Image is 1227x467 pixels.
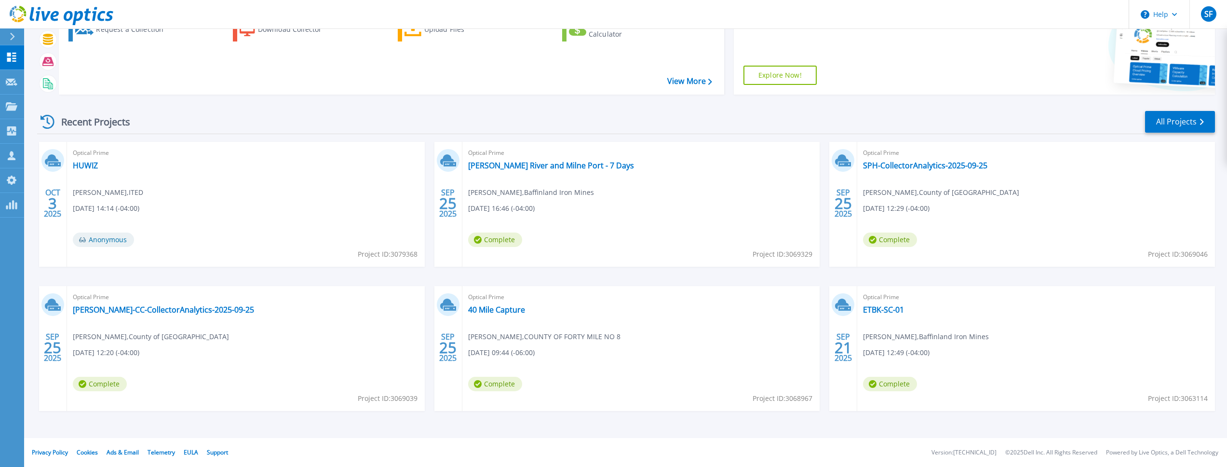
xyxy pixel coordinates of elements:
span: Complete [73,377,127,391]
span: [PERSON_NAME] , COUNTY OF FORTY MILE NO 8 [468,331,620,342]
span: Project ID: 3079368 [358,249,418,260]
span: Project ID: 3068967 [753,393,812,404]
a: All Projects [1145,111,1215,133]
div: Download Collector [258,20,335,39]
li: © 2025 Dell Inc. All Rights Reserved [1005,450,1097,456]
span: 25 [835,199,852,207]
a: EULA [184,448,198,456]
div: OCT 2025 [43,186,62,221]
div: SEP 2025 [834,186,852,221]
span: Project ID: 3069039 [358,393,418,404]
li: Version: [TECHNICAL_ID] [931,450,997,456]
div: Cloud Pricing Calculator [589,20,666,39]
a: [PERSON_NAME] River and Milne Port - 7 Days [468,161,634,170]
div: SEP 2025 [439,330,457,365]
a: Telemetry [148,448,175,456]
span: Optical Prime [468,292,814,302]
div: Recent Projects [37,110,143,134]
span: [PERSON_NAME] , County of [GEOGRAPHIC_DATA] [73,331,229,342]
a: Request a Collection [68,17,176,41]
span: Optical Prime [73,148,419,158]
span: 25 [439,343,457,352]
span: Complete [468,377,522,391]
span: Project ID: 3063114 [1148,393,1208,404]
a: Ads & Email [107,448,139,456]
span: [PERSON_NAME] , ITED [73,187,143,198]
span: [DATE] 09:44 (-06:00) [468,347,535,358]
span: [DATE] 12:20 (-04:00) [73,347,139,358]
span: [PERSON_NAME] , County of [GEOGRAPHIC_DATA] [863,187,1019,198]
a: Cookies [77,448,98,456]
div: SEP 2025 [439,186,457,221]
span: [DATE] 12:29 (-04:00) [863,203,930,214]
span: SF [1204,10,1213,18]
div: SEP 2025 [43,330,62,365]
a: [PERSON_NAME]-CC-CollectorAnalytics-2025-09-25 [73,305,254,315]
div: Request a Collection [96,20,173,39]
span: Project ID: 3069046 [1148,249,1208,260]
a: Upload Files [398,17,505,41]
div: Upload Files [424,20,501,39]
span: Anonymous [73,233,134,247]
a: HUWIZ [73,161,98,170]
span: 3 [48,199,57,207]
div: SEP 2025 [834,330,852,365]
span: [DATE] 12:49 (-04:00) [863,347,930,358]
a: 40 Mile Capture [468,305,525,315]
a: Support [207,448,228,456]
span: 25 [439,199,457,207]
span: Optical Prime [468,148,814,158]
span: [PERSON_NAME] , Baffinland Iron Mines [863,331,989,342]
span: Complete [863,377,917,391]
span: Optical Prime [73,292,419,302]
a: SPH-CollectorAnalytics-2025-09-25 [863,161,987,170]
li: Powered by Live Optics, a Dell Technology [1106,450,1218,456]
a: ETBK-SC-01 [863,305,904,315]
a: Explore Now! [743,66,817,85]
span: 21 [835,343,852,352]
span: [DATE] 16:46 (-04:00) [468,203,535,214]
a: Cloud Pricing Calculator [562,17,670,41]
span: [DATE] 14:14 (-04:00) [73,203,139,214]
a: Privacy Policy [32,448,68,456]
span: Complete [863,233,917,247]
span: [PERSON_NAME] , Baffinland Iron Mines [468,187,594,198]
a: Download Collector [233,17,340,41]
a: View More [667,77,712,86]
span: Complete [468,233,522,247]
span: Project ID: 3069329 [753,249,812,260]
span: Optical Prime [863,292,1209,302]
span: Optical Prime [863,148,1209,158]
span: 25 [44,343,61,352]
